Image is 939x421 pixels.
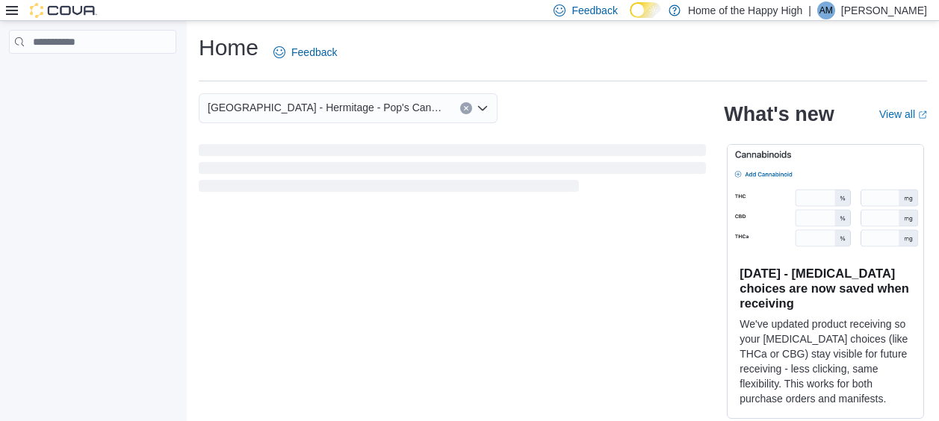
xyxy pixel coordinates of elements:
[460,102,472,114] button: Clear input
[30,3,97,18] img: Cova
[199,147,706,195] span: Loading
[208,99,445,116] span: [GEOGRAPHIC_DATA] - Hermitage - Pop's Cannabis
[819,1,833,19] span: AM
[9,57,176,93] nav: Complex example
[688,1,802,19] p: Home of the Happy High
[571,3,617,18] span: Feedback
[841,1,927,19] p: [PERSON_NAME]
[918,110,927,119] svg: External link
[199,33,258,63] h1: Home
[267,37,343,67] a: Feedback
[630,18,630,19] span: Dark Mode
[879,108,927,120] a: View allExternal link
[740,266,911,311] h3: [DATE] - [MEDICAL_DATA] choices are now saved when receiving
[630,2,661,18] input: Dark Mode
[724,102,834,126] h2: What's new
[808,1,811,19] p: |
[740,316,911,406] p: We've updated product receiving so your [MEDICAL_DATA] choices (like THCa or CBG) stay visible fo...
[477,102,489,114] button: Open list of options
[291,45,337,60] span: Feedback
[817,1,835,19] div: Alicia Mair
